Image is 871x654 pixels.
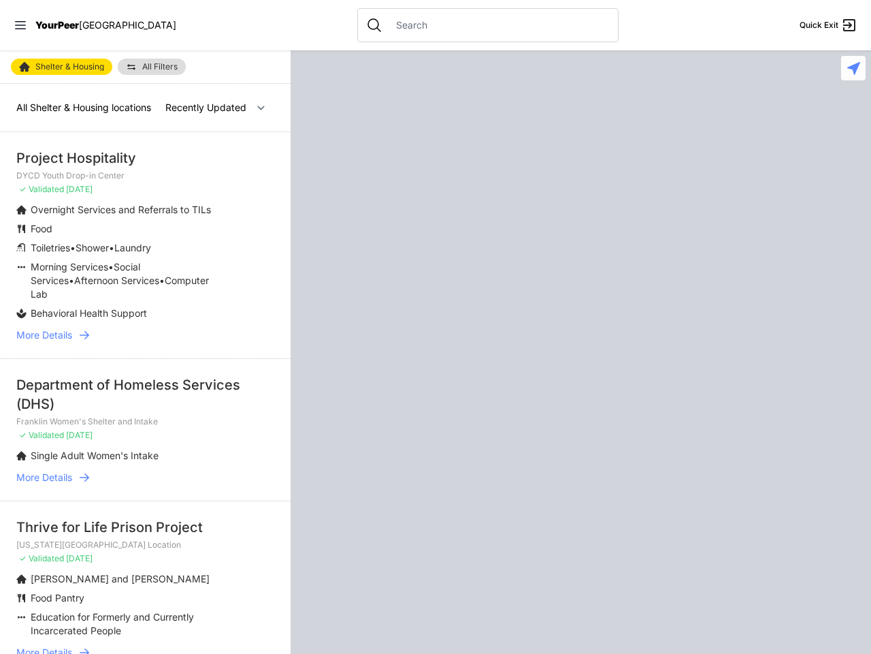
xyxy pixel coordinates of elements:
span: [DATE] [66,553,93,563]
span: • [70,242,76,253]
span: ✓ Validated [19,553,64,563]
a: Shelter & Housing [11,59,112,75]
div: Department of Homeless Services (DHS) [16,375,274,414]
a: All Filters [118,59,186,75]
span: Laundry [114,242,151,253]
span: [DATE] [66,184,93,194]
span: ✓ Validated [19,430,64,440]
span: [DATE] [66,430,93,440]
span: Shelter & Housing [35,63,104,71]
span: All Shelter & Housing locations [16,102,151,113]
span: Morning Services [31,261,108,272]
a: Quick Exit [800,17,857,33]
span: • [108,261,114,272]
span: Toiletries [31,242,70,253]
div: Project Hospitality [16,149,274,168]
span: [PERSON_NAME] and [PERSON_NAME] [31,573,210,585]
span: Shower [76,242,109,253]
span: More Details [16,328,72,342]
a: More Details [16,471,274,484]
span: Food Pantry [31,592,84,604]
span: All Filters [142,63,178,71]
span: • [69,275,74,286]
div: Thrive for Life Prison Project [16,518,274,537]
span: • [159,275,165,286]
span: Afternoon Services [74,275,159,286]
p: [US_STATE][GEOGRAPHIC_DATA] Location [16,540,274,550]
p: DYCD Youth Drop-in Center [16,170,274,181]
input: Search [388,18,610,32]
span: More Details [16,471,72,484]
p: Franklin Women's Shelter and Intake [16,416,274,427]
span: Overnight Services and Referrals to TILs [31,204,211,215]
span: Food [31,223,52,234]
span: ✓ Validated [19,184,64,194]
span: Behavioral Health Support [31,307,147,319]
a: YourPeer[GEOGRAPHIC_DATA] [35,21,176,29]
span: • [109,242,114,253]
a: More Details [16,328,274,342]
span: Single Adult Women's Intake [31,450,159,461]
span: Quick Exit [800,20,838,31]
span: [GEOGRAPHIC_DATA] [79,19,176,31]
span: YourPeer [35,19,79,31]
span: Education for Formerly and Currently Incarcerated People [31,611,194,636]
